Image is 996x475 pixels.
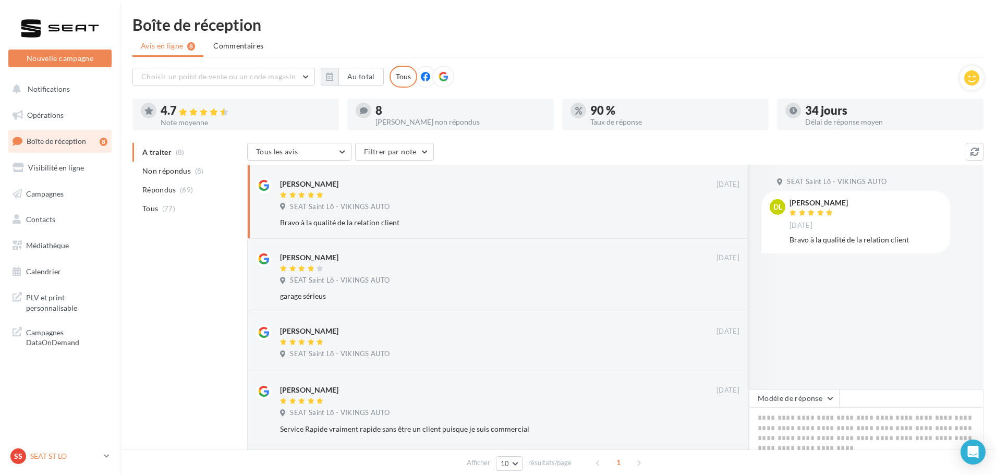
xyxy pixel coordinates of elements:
[787,177,886,187] span: SEAT Saint Lô - VIKINGS AUTO
[280,326,338,336] div: [PERSON_NAME]
[961,440,986,465] div: Open Intercom Messenger
[6,78,110,100] button: Notifications
[26,325,107,348] span: Campagnes DataOnDemand
[26,241,69,250] span: Médiathèque
[6,235,114,257] a: Médiathèque
[26,290,107,313] span: PLV et print personnalisable
[280,291,672,301] div: garage sérieus
[195,167,204,175] span: (8)
[27,137,86,145] span: Boîte de réception
[610,454,627,471] span: 1
[6,321,114,352] a: Campagnes DataOnDemand
[280,385,338,395] div: [PERSON_NAME]
[30,451,100,461] p: SEAT ST LO
[8,50,112,67] button: Nouvelle campagne
[528,458,572,468] span: résultats/page
[28,163,84,172] span: Visibilité en ligne
[321,68,384,86] button: Au total
[290,349,390,359] span: SEAT Saint Lô - VIKINGS AUTO
[590,118,760,126] div: Taux de réponse
[14,451,22,461] span: SS
[805,105,975,116] div: 34 jours
[749,389,840,407] button: Modèle de réponse
[590,105,760,116] div: 90 %
[161,119,331,126] div: Note moyenne
[6,209,114,230] a: Contacts
[280,424,672,434] div: Service Rapide vraiment rapide sans être un client puisque je suis commercial
[26,267,61,276] span: Calendrier
[375,118,545,126] div: [PERSON_NAME] non répondus
[280,217,672,228] div: Bravo à la qualité de la relation client
[27,111,64,119] span: Opérations
[338,68,384,86] button: Au total
[496,456,523,471] button: 10
[100,138,107,146] div: 8
[26,189,64,198] span: Campagnes
[180,186,193,194] span: (69)
[6,130,114,152] a: Boîte de réception8
[142,185,176,195] span: Répondus
[290,202,390,212] span: SEAT Saint Lô - VIKINGS AUTO
[280,179,338,189] div: [PERSON_NAME]
[716,180,739,189] span: [DATE]
[247,143,351,161] button: Tous les avis
[280,252,338,263] div: [PERSON_NAME]
[6,286,114,317] a: PLV et print personnalisable
[6,104,114,126] a: Opérations
[716,253,739,263] span: [DATE]
[8,446,112,466] a: SS SEAT ST LO
[142,203,158,214] span: Tous
[716,327,739,336] span: [DATE]
[6,157,114,179] a: Visibilité en ligne
[6,183,114,205] a: Campagnes
[773,202,782,212] span: DL
[789,199,848,206] div: [PERSON_NAME]
[467,458,490,468] span: Afficher
[162,204,175,213] span: (77)
[290,276,390,285] span: SEAT Saint Lô - VIKINGS AUTO
[716,386,739,395] span: [DATE]
[390,66,417,88] div: Tous
[805,118,975,126] div: Délai de réponse moyen
[142,166,191,176] span: Non répondus
[26,215,55,224] span: Contacts
[501,459,509,468] span: 10
[6,261,114,283] a: Calendrier
[256,147,298,156] span: Tous les avis
[213,41,263,51] span: Commentaires
[141,72,296,81] span: Choisir un point de vente ou un code magasin
[375,105,545,116] div: 8
[161,105,331,117] div: 4.7
[789,221,812,230] span: [DATE]
[355,143,434,161] button: Filtrer par note
[132,17,983,32] div: Boîte de réception
[132,68,315,86] button: Choisir un point de vente ou un code magasin
[789,235,942,245] div: Bravo à la qualité de la relation client
[28,84,70,93] span: Notifications
[290,408,390,418] span: SEAT Saint Lô - VIKINGS AUTO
